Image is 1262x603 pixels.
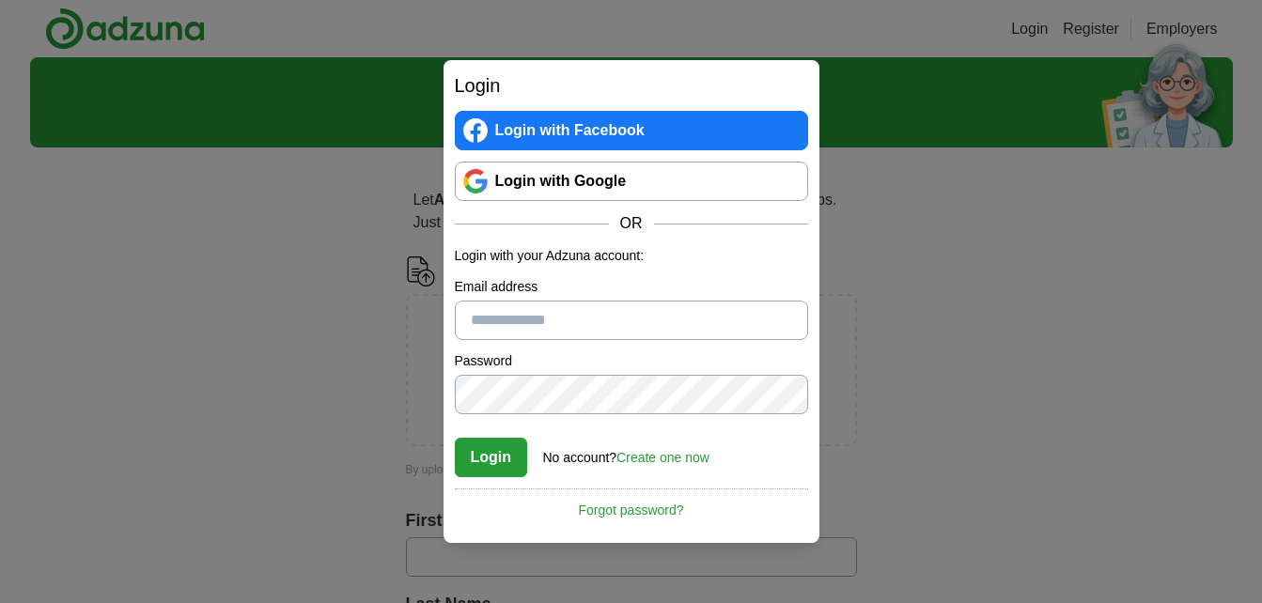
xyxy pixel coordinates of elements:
[543,437,709,468] div: No account?
[616,450,709,465] a: Create one now
[455,246,808,266] p: Login with your Adzuna account:
[455,488,808,520] a: Forgot password?
[455,277,808,297] label: Email address
[455,111,808,150] a: Login with Facebook
[455,162,808,201] a: Login with Google
[455,71,808,100] h2: Login
[455,438,528,477] button: Login
[609,212,654,235] span: OR
[455,351,808,371] label: Password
